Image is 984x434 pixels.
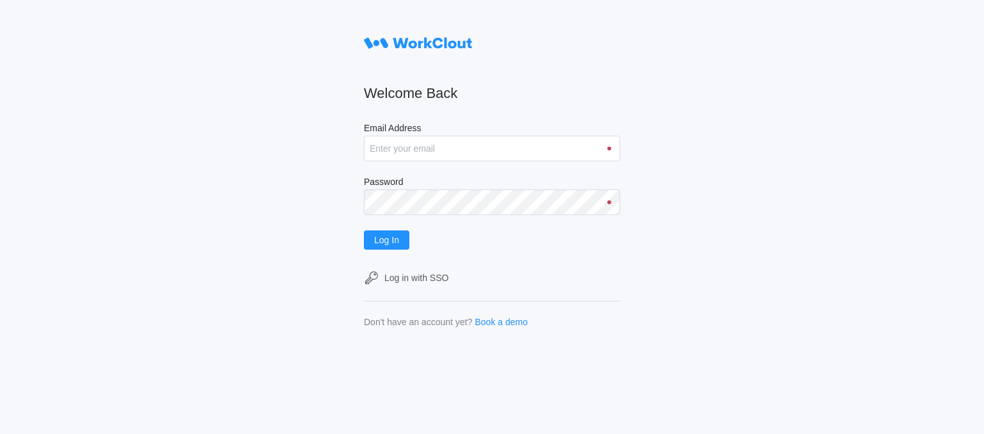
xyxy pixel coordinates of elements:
[364,317,472,327] div: Don't have an account yet?
[364,270,620,285] a: Log in with SSO
[384,273,448,283] div: Log in with SSO
[374,236,399,245] span: Log In
[364,123,620,136] label: Email Address
[364,177,620,189] label: Password
[364,136,620,161] input: Enter your email
[475,317,528,327] a: Book a demo
[364,84,620,102] h2: Welcome Back
[364,230,409,250] button: Log In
